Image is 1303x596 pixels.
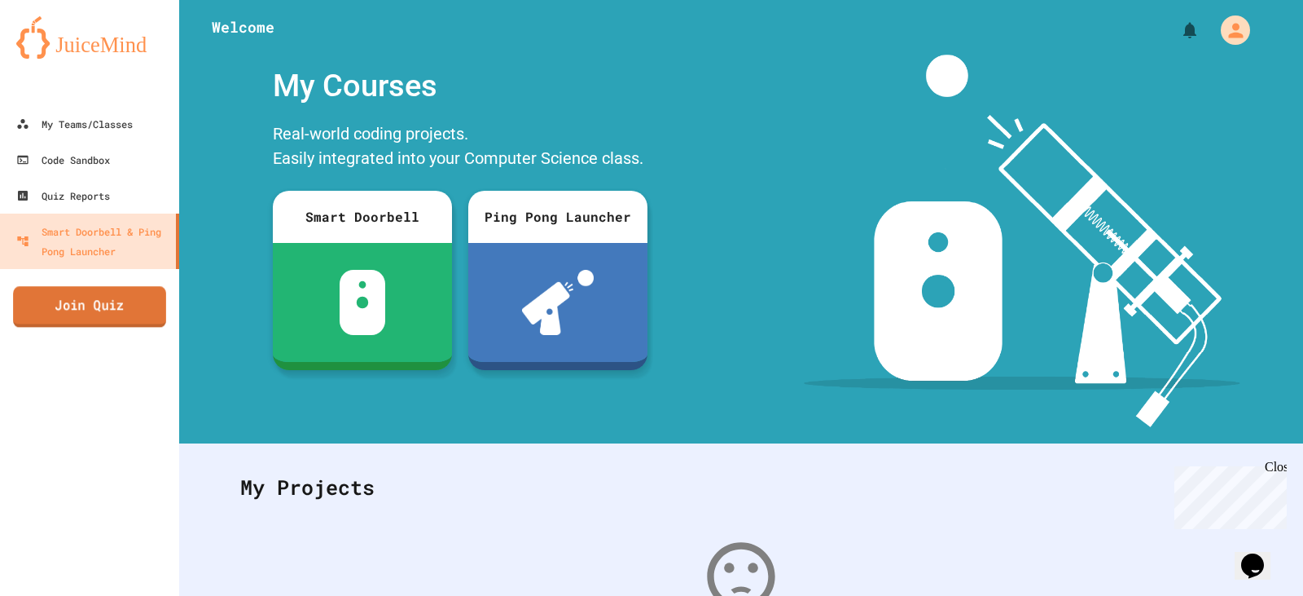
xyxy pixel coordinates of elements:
iframe: chat widget [1235,531,1287,580]
a: Join Quiz [13,286,166,327]
img: banner-image-my-projects.png [804,55,1240,427]
img: ppl-with-ball.png [522,270,594,335]
div: Smart Doorbell & Ping Pong Launcher [16,222,169,261]
div: My Teams/Classes [16,114,133,134]
div: Quiz Reports [16,186,110,205]
div: My Account [1204,11,1254,49]
iframe: chat widget [1168,460,1287,529]
img: sdb-white.svg [340,270,386,335]
div: Chat with us now!Close [7,7,112,104]
div: Real-world coding projects. Easily integrated into your Computer Science class. [265,117,656,179]
div: Code Sandbox [16,150,110,170]
img: logo-orange.svg [16,16,163,59]
div: Ping Pong Launcher [468,191,647,243]
div: Smart Doorbell [273,191,452,243]
div: My Notifications [1150,16,1204,44]
div: My Courses [265,55,656,117]
div: My Projects [224,456,1258,519]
